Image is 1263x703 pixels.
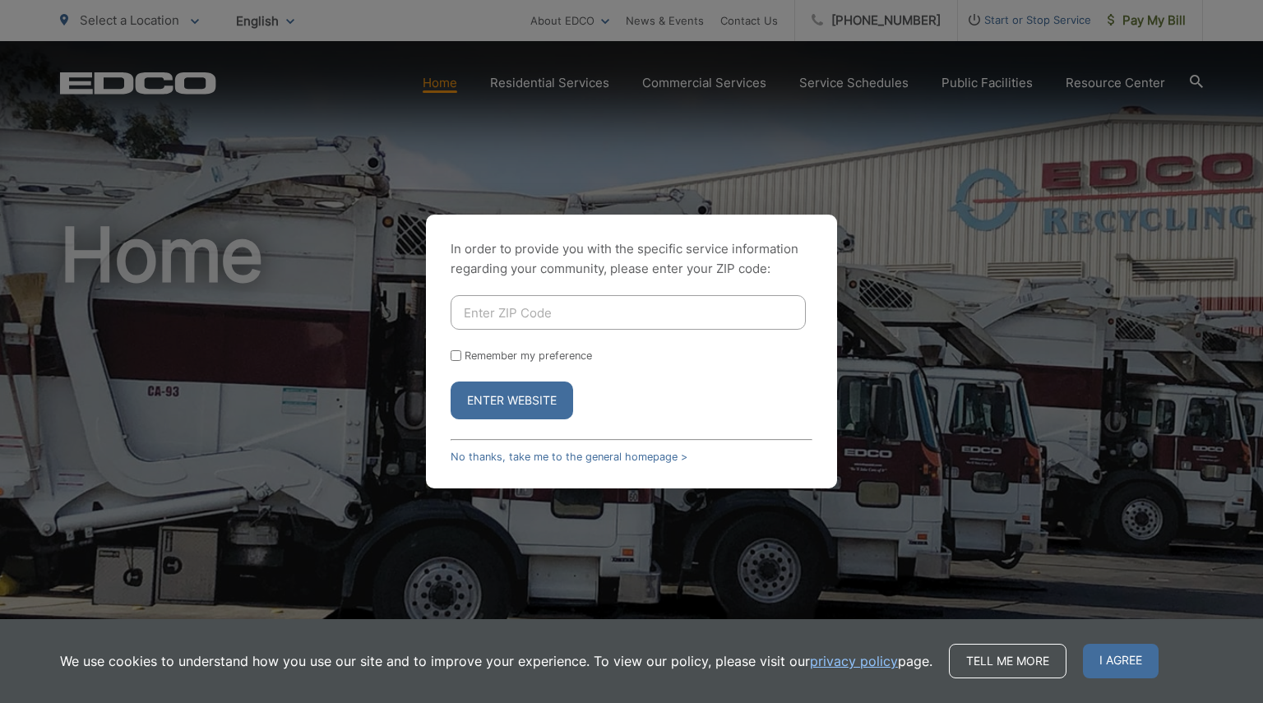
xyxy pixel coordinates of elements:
span: I agree [1083,644,1159,678]
button: Enter Website [451,382,573,419]
a: privacy policy [810,651,898,671]
p: We use cookies to understand how you use our site and to improve your experience. To view our pol... [60,651,932,671]
label: Remember my preference [465,349,592,362]
p: In order to provide you with the specific service information regarding your community, please en... [451,239,812,279]
a: No thanks, take me to the general homepage > [451,451,687,463]
input: Enter ZIP Code [451,295,806,330]
a: Tell me more [949,644,1066,678]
